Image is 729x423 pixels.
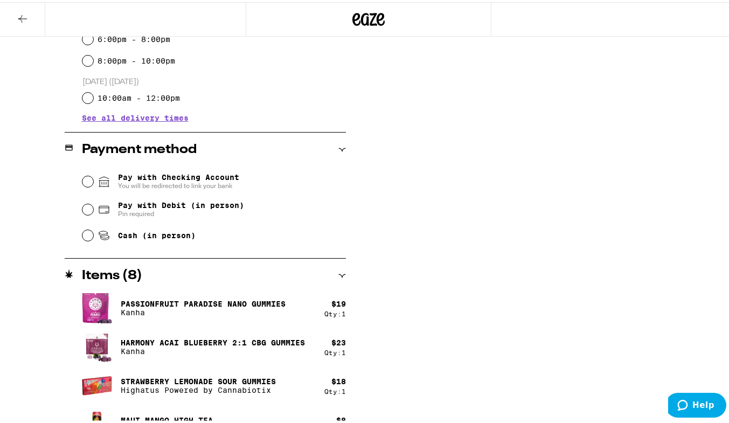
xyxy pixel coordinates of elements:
label: 8:00pm - 10:00pm [98,54,175,63]
p: Strawberry Lemonade Sour Gummies [121,375,276,384]
label: 6:00pm - 8:00pm [98,33,170,41]
h2: Payment method [82,141,197,154]
p: Kanha [121,345,305,353]
div: $ 8 [336,414,346,422]
div: Qty: 1 [324,308,346,315]
label: 10:00am - 12:00pm [98,92,180,100]
p: Highatus Powered by Cannabiotix [121,384,276,392]
span: You will be redirected to link your bank [118,179,239,188]
img: Highatus Powered by Cannabiotix - Strawberry Lemonade Sour Gummies [82,374,112,393]
button: See all delivery times [82,112,189,120]
p: Maui Mango High Tea [121,414,213,422]
img: Kanha - Harmony Acai Blueberry 2:1 CBG Gummies [82,329,112,360]
div: $ 23 [331,336,346,345]
div: Qty: 1 [324,386,346,393]
p: [DATE] ([DATE]) [82,75,346,85]
p: Harmony Acai Blueberry 2:1 CBG Gummies [121,336,305,345]
span: Pin required [118,207,244,216]
iframe: Opens a widget where you can find more information [668,391,726,418]
div: $ 19 [331,297,346,306]
span: Cash (in person) [118,229,196,238]
p: Kanha [121,306,286,315]
h2: Items ( 8 ) [82,267,142,280]
div: Qty: 1 [324,347,346,354]
span: Pay with Debit (in person) [118,199,244,207]
span: Pay with Checking Account [118,171,239,188]
p: Passionfruit Paradise Nano Gummies [121,297,286,306]
img: Kanha - Passionfruit Paradise Nano Gummies [82,290,112,322]
div: $ 18 [331,375,346,384]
